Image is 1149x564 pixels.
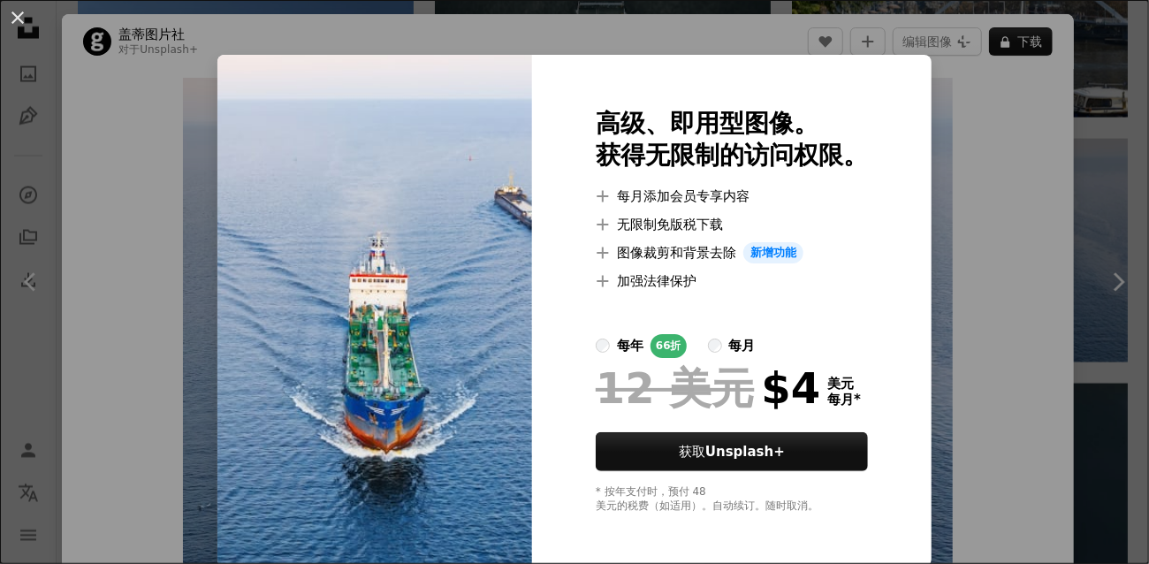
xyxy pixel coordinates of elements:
[827,376,861,392] span: 美元
[743,242,803,263] span: 新增功能
[708,339,722,353] input: 每月
[827,392,854,408] font: 每月
[762,365,821,411] font: $4
[651,334,687,358] div: 66折
[705,444,785,460] strong: Unsplash+
[596,339,610,353] input: 每年66折
[596,108,868,171] h2: 高级、即用型图像。 获得无限制的访问权限。
[617,271,696,292] font: 加强法律保护
[596,485,868,514] div: * 按年支付时，预付 48 美元的税费（如适用）。自动续订。随时取消。
[617,214,723,235] font: 无限制免版税下载
[617,186,750,207] font: 每月添加会员专享内容
[617,242,736,263] font: 图像裁剪和背景去除
[617,335,643,356] div: 每年
[729,335,756,356] div: 每月
[596,432,868,471] button: 获取Unsplash+
[596,365,755,411] span: 12 美元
